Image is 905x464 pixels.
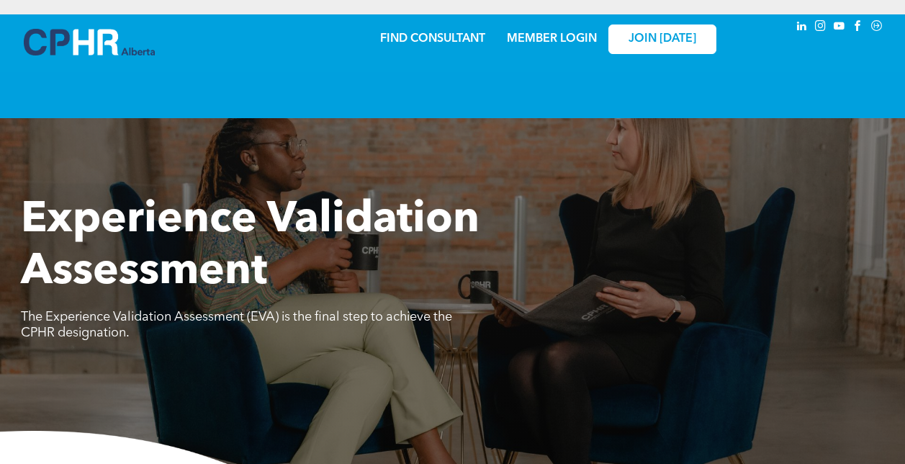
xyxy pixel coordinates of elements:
[869,18,885,37] a: Social network
[380,33,485,45] a: FIND CONSULTANT
[794,18,810,37] a: linkedin
[21,311,452,339] span: The Experience Validation Assessment (EVA) is the final step to achieve the CPHR designation.
[24,29,155,55] img: A blue and white logo for cp alberta
[850,18,866,37] a: facebook
[507,33,597,45] a: MEMBER LOGIN
[813,18,829,37] a: instagram
[832,18,847,37] a: youtube
[21,199,479,294] span: Experience Validation Assessment
[629,32,696,46] span: JOIN [DATE]
[608,24,716,54] a: JOIN [DATE]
